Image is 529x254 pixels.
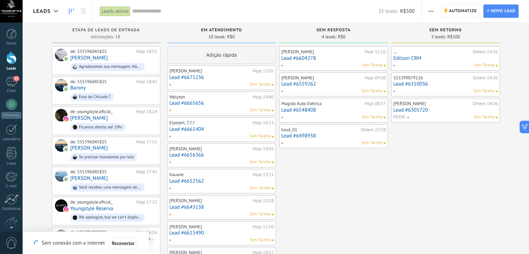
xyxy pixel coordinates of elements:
[384,65,386,66] span: Nenhuma tarefa atribuída
[55,139,67,152] div: Santos Willian
[79,64,142,69] div: Agradecemos sua mensagem. Não estamos disponíveis no momento, mas entraremos em contato assim que...
[250,81,271,88] span: Sem Tarefas
[13,76,19,81] span: 15
[169,68,251,74] div: [PERSON_NAME]
[136,79,157,85] div: Hoje 18:45
[169,100,274,106] a: Lead #6665656
[253,198,274,204] div: Hoje 13:28
[1,41,22,46] div: Painel
[1,112,21,119] div: WhatsApp
[201,28,242,33] span: Em atendimento
[362,62,383,69] span: Sem Tarefas
[64,177,69,182] img: com.amocrm.amocrmwa.svg
[393,81,498,87] a: Lead #6310036
[384,142,386,144] span: Nenhuma tarefa atribuída
[338,35,345,39] span: R$0
[100,6,130,16] div: Leads ativos
[281,133,386,139] a: Lead #6498938
[483,5,519,18] a: Novo lead
[136,169,157,175] div: Hoje 17:41
[250,133,271,140] span: Sem Tarefas
[72,28,140,33] span: Etapa de leads de entrada
[70,115,108,121] a: [PERSON_NAME]
[441,5,480,18] a: Automatize
[208,35,226,39] span: 10 leads:
[384,117,386,118] span: Nenhuma tarefa atribuída
[136,49,157,54] div: Hoje 18:55
[169,172,251,177] div: Kauane
[250,159,271,165] span: Sem Tarefas
[64,147,69,152] img: com.amocrm.amocrmwa.svg
[169,152,274,158] a: Lead #6656366
[1,161,22,166] div: Listas
[362,114,383,120] span: Sem Tarefas
[1,89,22,93] div: Chats
[169,126,274,132] a: Lead #6661404
[169,204,274,210] a: Lead #6643138
[169,74,274,80] a: Lead #6671236
[70,199,134,205] div: de: youngstyle.oficial_
[378,8,398,15] span: 35 leads:
[250,211,271,217] span: Sem Tarefas
[55,28,157,34] div: Etapa de leads de entrada
[272,214,274,215] span: Nenhuma tarefa atribuída
[253,120,274,126] div: Hoje 14:23
[112,241,135,246] span: Reconectar
[473,101,498,106] div: Ontem 14:26
[55,230,67,242] div: Alequissander Borges
[34,237,137,249] div: Sem conexão com a internet
[136,230,157,235] div: Hoje 16:56
[281,55,386,61] a: Lead #6604278
[496,65,498,66] span: Nenhuma tarefa atribuída
[79,95,111,100] div: Essa do Chicado ?
[250,107,271,113] span: Sem Tarefas
[1,184,22,189] div: E-mail
[136,199,157,205] div: Hoje 17:21
[393,49,471,55] div: ...
[447,35,460,39] span: R$500
[169,94,251,100] div: Welyton
[283,28,384,34] div: Sem resposta
[33,8,51,15] span: Leads
[474,62,495,69] span: Sem Tarefas
[55,109,67,121] div: Guilherme Avila França
[169,224,251,230] div: [PERSON_NAME]
[272,136,274,137] span: Nenhuma tarefa atribuída
[169,198,251,204] div: [PERSON_NAME]
[227,35,235,39] span: R$0
[281,101,363,106] div: Magrão Auto Elétrica
[365,101,386,106] div: Hoje 08:37
[281,81,386,87] a: Lead #6559262
[253,94,274,100] div: Hoje 14:40
[496,90,498,92] span: Nenhuma tarefa atribuída
[250,237,271,243] span: Sem Tarefas
[473,75,498,81] div: Ontem 14:30
[70,230,134,235] div: de: 555596045825
[79,215,142,220] div: We apologize, but we can't display this message due to Instagram restrictions. These apply to ree...
[55,169,67,182] div: Guilherme
[362,88,383,94] span: Sem Tarefas
[70,55,108,61] a: [PERSON_NAME]
[272,188,274,189] span: Nenhuma tarefa atribuída
[70,85,86,91] a: Barony
[70,206,113,212] a: Youngstyle Reserva
[272,84,274,86] span: Nenhuma tarefa atribuída
[272,161,274,163] span: Nenhuma tarefa atribuída
[474,114,495,120] span: Sem Tarefas
[169,178,274,184] a: Lead #6652562
[473,49,498,55] div: Ontem 14:56
[395,28,496,34] div: Sem retorno
[55,49,67,61] div: Jorginho
[253,224,274,230] div: Hoje 11:50
[393,107,498,113] a: Lead #6305720
[272,110,274,111] span: Nenhuma tarefa atribuída
[90,35,120,39] span: solicitações: 18
[65,5,77,18] a: Leads
[136,109,157,114] div: Hoje 18:14
[79,185,142,190] div: Você recebeu uma mensagem de mídia (ID da mensagem: 3A60C2AC34DAF3C3223F. Aguarde o carregamento ...
[64,56,69,61] img: com.amocrm.amocrmwa.svg
[362,140,383,146] span: Sem Tarefas
[393,75,471,81] div: 555399079126
[70,139,134,145] div: de: 555596045825
[449,5,477,17] span: Automatize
